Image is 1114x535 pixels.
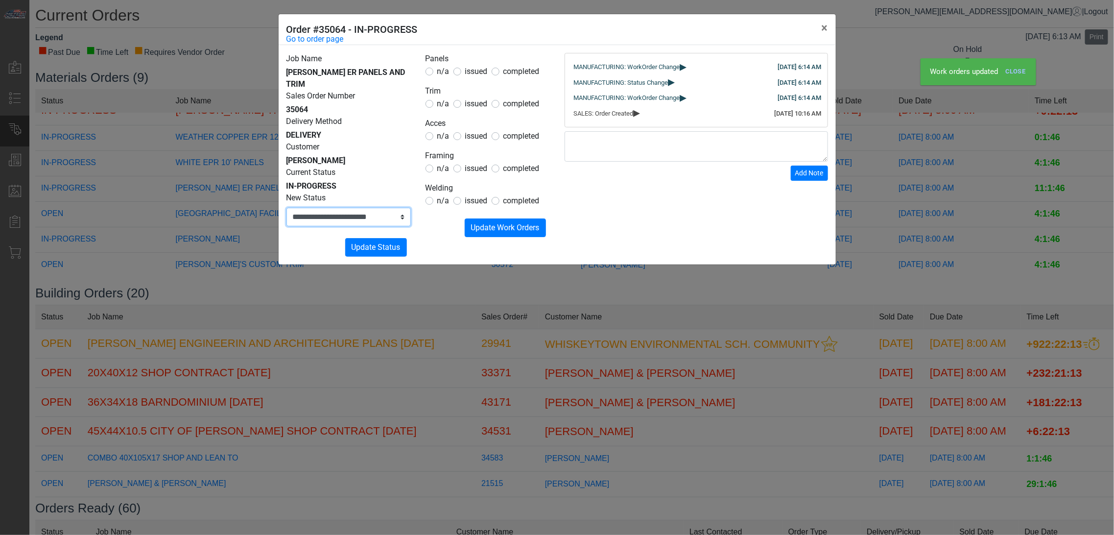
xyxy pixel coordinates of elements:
[286,129,411,141] div: DELIVERY
[680,63,687,70] span: ▸
[465,219,546,237] button: Update Work Orders
[426,150,550,163] legend: Framing
[668,78,675,85] span: ▸
[286,180,411,192] div: IN-PROGRESS
[286,141,320,153] label: Customer
[791,166,828,181] button: Add Note
[471,223,540,232] span: Update Work Orders
[1002,64,1030,80] a: Close
[426,118,550,130] legend: Acces
[286,104,411,116] div: 35064
[426,53,550,66] legend: Panels
[286,116,342,127] label: Delivery Method
[426,182,550,195] legend: Welding
[465,131,488,141] span: issued
[503,99,540,108] span: completed
[503,164,540,173] span: completed
[352,243,401,252] span: Update Status
[814,14,836,42] button: Close
[778,78,822,88] div: [DATE] 6:14 AM
[437,99,450,108] span: n/a
[437,131,450,141] span: n/a
[503,196,540,205] span: completed
[921,58,1036,85] div: Work orders updated
[778,93,822,103] div: [DATE] 6:14 AM
[426,85,550,98] legend: Trim
[574,93,819,103] div: MANUFACTURING: WorkOrder Change
[503,67,540,76] span: completed
[286,167,336,178] label: Current Status
[437,164,450,173] span: n/a
[775,109,822,119] div: [DATE] 10:16 AM
[465,67,488,76] span: issued
[465,164,488,173] span: issued
[778,62,822,72] div: [DATE] 6:14 AM
[574,109,819,119] div: SALES: Order Created
[465,196,488,205] span: issued
[680,94,687,100] span: ▸
[574,62,819,72] div: MANUFACTURING: WorkOrder Change
[286,155,411,167] div: [PERSON_NAME]
[286,90,356,102] label: Sales Order Number
[503,131,540,141] span: completed
[634,109,640,116] span: ▸
[795,169,824,177] span: Add Note
[286,22,418,37] h5: Order #35064 - IN-PROGRESS
[437,196,450,205] span: n/a
[345,238,407,257] button: Update Status
[286,192,326,204] label: New Status
[286,53,322,65] label: Job Name
[574,78,819,88] div: MANUFACTURING: Status Change
[286,33,344,45] a: Go to order page
[437,67,450,76] span: n/a
[286,68,405,89] span: [PERSON_NAME] ER PANELS AND TRIM
[465,99,488,108] span: issued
